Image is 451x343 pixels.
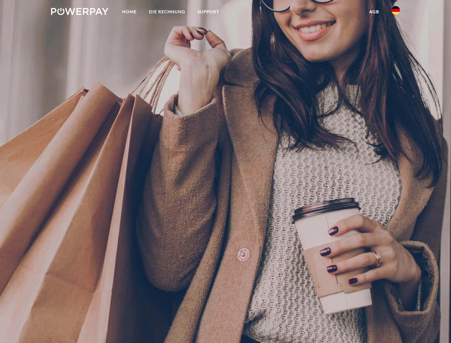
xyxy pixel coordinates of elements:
[143,5,191,18] a: DIE RECHNUNG
[51,8,109,15] img: logo-powerpay-white.svg
[391,6,400,15] img: de
[191,5,225,18] a: SUPPORT
[363,5,385,18] a: agb
[116,5,143,18] a: Home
